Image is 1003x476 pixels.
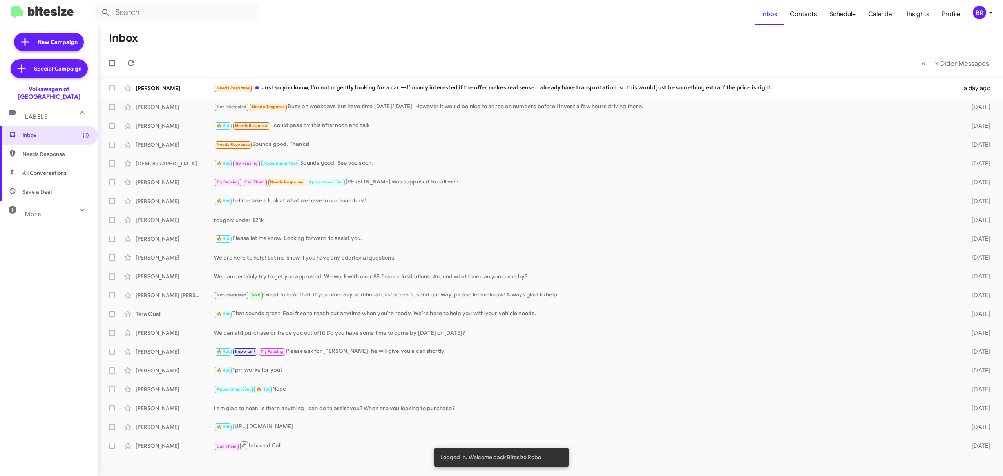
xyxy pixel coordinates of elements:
[252,293,261,298] span: Sold
[966,6,994,19] button: BR
[25,113,48,120] span: Labels
[957,197,997,205] div: [DATE]
[214,84,957,93] div: Just so you know, I’m not urgently looking for a car — I’m only interested if the offer makes rea...
[235,123,268,128] span: Needs Response
[136,160,214,167] div: [DEMOGRAPHIC_DATA][PERSON_NAME]
[263,161,298,166] span: Appointment Set
[784,3,823,25] a: Contacts
[136,197,214,205] div: [PERSON_NAME]
[930,55,994,71] button: Next
[917,55,994,71] nav: Page navigation example
[244,180,265,185] span: Call Them
[957,442,997,450] div: [DATE]
[136,178,214,186] div: [PERSON_NAME]
[38,38,78,46] span: New Campaign
[957,84,997,92] div: a day ago
[136,141,214,149] div: [PERSON_NAME]
[957,329,997,337] div: [DATE]
[217,180,239,185] span: Try Pausing
[136,385,214,393] div: [PERSON_NAME]
[957,160,997,167] div: [DATE]
[136,367,214,374] div: [PERSON_NAME]
[217,311,230,316] span: 🔥 Hot
[862,3,901,25] a: Calendar
[270,180,303,185] span: Needs Response
[214,196,957,205] div: Let me take a look at what we have in our inventory!
[136,348,214,356] div: [PERSON_NAME]
[957,141,997,149] div: [DATE]
[957,235,997,243] div: [DATE]
[217,368,230,373] span: 🔥 Hot
[214,234,957,243] div: Please let me know! Looking forward to assist you.
[957,273,997,280] div: [DATE]
[936,3,966,25] a: Profile
[261,349,283,354] span: Try Pausing
[22,169,67,177] span: All Conversations
[217,198,230,203] span: 🔥 Hot
[957,404,997,412] div: [DATE]
[309,180,343,185] span: Appointment Set
[214,121,957,130] div: I could pass by this afternoon and talk
[214,159,957,168] div: Sounds good! See you soon.
[214,291,957,300] div: Great to hear that! If you have any additional customers to send our way, please let me know! Alw...
[217,444,237,449] span: Call Them
[755,3,784,25] a: Inbox
[136,103,214,111] div: [PERSON_NAME]
[34,65,81,73] span: Special Campaign
[136,329,214,337] div: [PERSON_NAME]
[14,33,84,51] a: New Campaign
[214,441,957,451] div: Inbound Call
[136,254,214,262] div: [PERSON_NAME]
[957,216,997,224] div: [DATE]
[957,423,997,431] div: [DATE]
[214,102,957,111] div: Busy on weekdays but have time [DATE]/[DATE]. However it would be nice to agree on numbers before...
[22,188,52,196] span: Save a Deal
[957,254,997,262] div: [DATE]
[214,385,957,394] div: Nope
[823,3,862,25] a: Schedule
[957,291,997,299] div: [DATE]
[235,349,255,354] span: Important
[83,131,89,139] span: (1)
[440,453,541,461] span: Logged In. Welcome back Bitesize Robo
[957,310,997,318] div: [DATE]
[235,161,258,166] span: Try Pausing
[214,216,957,224] div: roughly under $21k
[136,442,214,450] div: [PERSON_NAME]
[901,3,936,25] a: Insights
[217,349,230,354] span: 🔥 Hot
[252,104,285,109] span: Needs Response
[957,367,997,374] div: [DATE]
[136,291,214,299] div: [PERSON_NAME] [PERSON_NAME]
[136,216,214,224] div: [PERSON_NAME]
[214,254,957,262] div: We are here to help! Let me know if you have any additional questions.
[136,404,214,412] div: [PERSON_NAME]
[22,131,89,139] span: Inbox
[917,55,931,71] button: Previous
[957,348,997,356] div: [DATE]
[217,236,230,241] span: 🔥 Hot
[95,3,259,22] input: Search
[214,422,957,431] div: [URL][DOMAIN_NAME]
[957,385,997,393] div: [DATE]
[136,84,214,92] div: [PERSON_NAME]
[217,123,230,128] span: 🔥 Hot
[11,59,88,78] a: Special Campaign
[256,387,270,392] span: 🔥 Hot
[136,122,214,130] div: [PERSON_NAME]
[136,235,214,243] div: [PERSON_NAME]
[217,424,230,429] span: 🔥 Hot
[217,161,230,166] span: 🔥 Hot
[25,211,41,218] span: More
[214,140,957,149] div: Sounds good. Thanks!
[957,122,997,130] div: [DATE]
[957,103,997,111] div: [DATE]
[22,150,89,158] span: Needs Response
[217,85,250,91] span: Needs Response
[214,347,957,356] div: Please ask for [PERSON_NAME], he will give you a call shortly!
